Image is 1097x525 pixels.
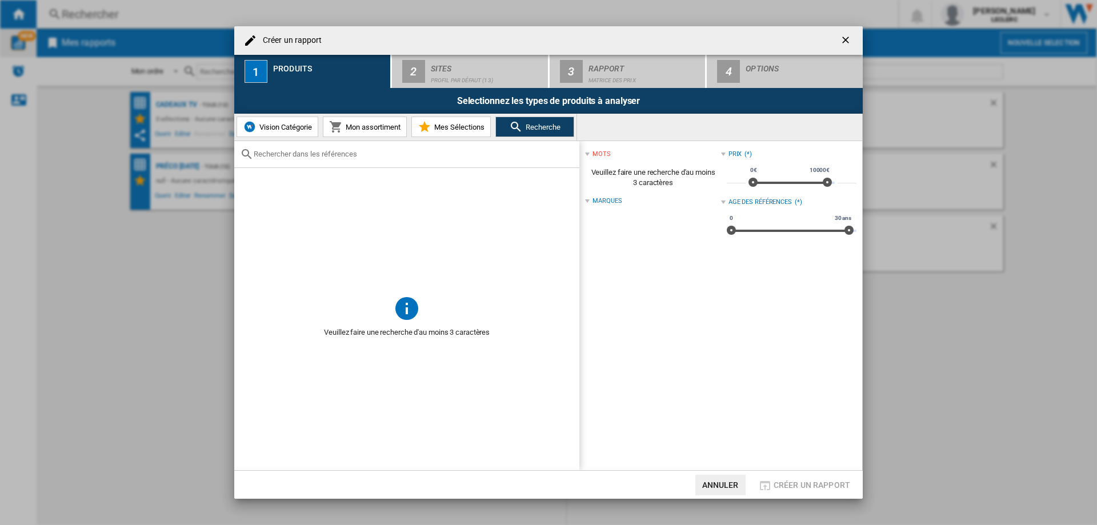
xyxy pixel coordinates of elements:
span: Créer un rapport [774,480,850,490]
button: getI18NText('BUTTONS.CLOSE_DIALOG') [835,29,858,52]
div: 1 [245,60,267,83]
div: 3 [560,60,583,83]
button: Vision Catégorie [237,117,318,137]
img: wiser-icon-blue.png [243,120,257,134]
div: Profil par défaut (13) [431,71,543,83]
h4: Créer un rapport [257,35,322,46]
button: Mes Sélections [411,117,491,137]
span: Mes Sélections [431,123,485,131]
div: Rapport [588,59,701,71]
span: Mon assortiment [343,123,401,131]
div: Prix [728,150,742,159]
div: Produits [273,59,386,71]
button: Annuler [695,475,746,495]
div: Sites [431,59,543,71]
div: 4 [717,60,740,83]
span: Veuillez faire une recherche d'au moins 3 caractères [585,162,720,194]
span: 10000€ [808,166,831,175]
span: 0 [728,214,735,223]
span: 30 ans [833,214,853,223]
ng-md-icon: getI18NText('BUTTONS.CLOSE_DIALOG') [840,34,854,48]
span: 0€ [748,166,759,175]
div: Age des références [728,198,792,207]
div: Options [746,59,858,71]
div: 2 [402,60,425,83]
div: mots [592,150,611,159]
div: Selectionnez les types de produits à analyser [234,88,863,114]
span: Veuillez faire une recherche d'au moins 3 caractères [234,322,579,343]
button: 1 Produits [234,55,391,88]
span: Vision Catégorie [257,123,312,131]
button: Créer un rapport [755,475,854,495]
button: Mon assortiment [323,117,407,137]
button: 2 Sites Profil par défaut (13) [392,55,549,88]
div: Marques [592,197,622,206]
input: Rechercher dans les références [254,150,574,158]
div: Matrice des prix [588,71,701,83]
button: 3 Rapport Matrice des prix [550,55,707,88]
button: 4 Options [707,55,863,88]
button: Recherche [495,117,574,137]
span: Recherche [523,123,560,131]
